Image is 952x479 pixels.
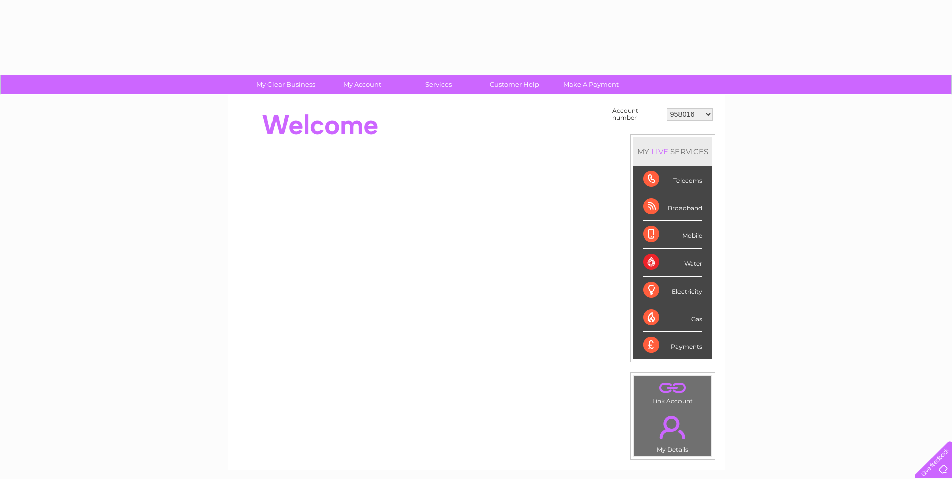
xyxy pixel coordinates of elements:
div: Electricity [643,277,702,304]
a: . [637,379,709,396]
div: Gas [643,304,702,332]
div: Water [643,249,702,276]
div: Broadband [643,193,702,221]
a: . [637,410,709,445]
div: Payments [643,332,702,359]
td: My Details [634,407,712,456]
a: Customer Help [473,75,556,94]
a: Services [397,75,480,94]
div: Mobile [643,221,702,249]
td: Account number [610,105,664,124]
a: Make A Payment [550,75,632,94]
div: LIVE [649,147,670,156]
td: Link Account [634,376,712,407]
a: My Account [321,75,403,94]
div: Telecoms [643,166,702,193]
div: MY SERVICES [633,137,712,166]
a: My Clear Business [244,75,327,94]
